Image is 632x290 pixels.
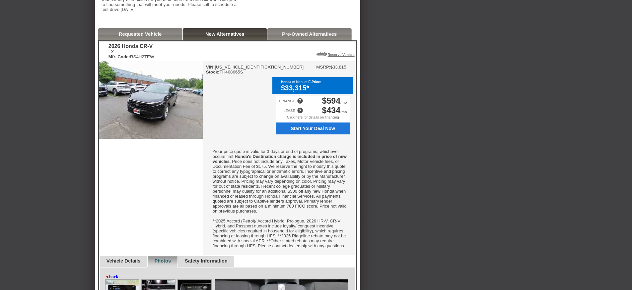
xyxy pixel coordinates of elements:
a: Reserve Vehicle [328,53,355,57]
a: Pre-Owned Alternatives [282,31,337,37]
td: MSRP: [316,65,330,70]
span: $434 [322,106,341,115]
td: $33,815 [330,65,346,70]
a: New Alternatives [205,31,245,37]
b: Mfr. Code: [108,54,130,59]
div: LEASE [283,109,295,113]
span: $594 [322,96,341,105]
a: Photos [154,258,171,264]
span: Start Your Deal Now [279,126,347,131]
div: 2026 Honda CR-V [108,43,154,49]
div: LX RS4H2TEW [108,49,154,59]
div: [US_VEHICLE_IDENTIFICATION_NUMBER] TH408665S [206,65,304,74]
font: Your price quote is valid for 3 days or end of programs, whichever occurs first. . Price does not... [213,149,347,248]
div: /mo [322,96,347,106]
img: Icon_ReserveVehicleCar.png [316,52,327,56]
a: ◄back [105,274,118,279]
b: VIN: [206,65,215,70]
b: Stock: [206,70,220,74]
font: Honda of Nanuet E-Price: [281,80,321,84]
div: Click here for details on financing [276,115,350,122]
a: Requested Vehicle [119,31,162,37]
b: Honda's Destination charge is included in price of new vehicles [213,154,347,164]
div: /mo [322,106,347,115]
div: FINANCE [279,99,295,103]
a: Vehicle Details [106,258,141,264]
a: Safety Information [185,258,228,264]
span: ◄ [105,274,109,279]
div: $33,315* [281,84,350,92]
img: 2026 Honda CR-V [99,61,203,139]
